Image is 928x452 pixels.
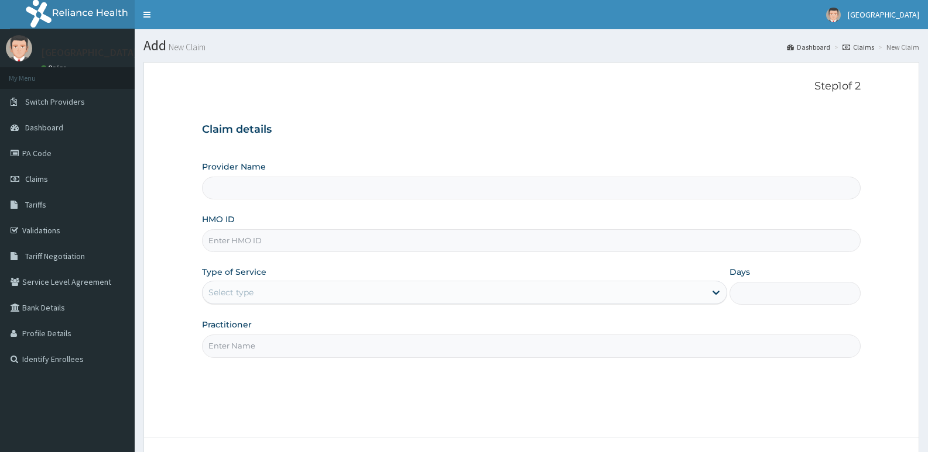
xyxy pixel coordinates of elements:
[25,199,46,210] span: Tariffs
[202,319,252,330] label: Practitioner
[843,42,874,52] a: Claims
[730,266,750,278] label: Days
[41,47,138,58] p: [GEOGRAPHIC_DATA]
[25,96,85,107] span: Switch Providers
[6,35,32,61] img: User Image
[202,266,266,278] label: Type of Service
[41,64,69,72] a: Online
[202,229,861,252] input: Enter HMO ID
[848,9,919,20] span: [GEOGRAPHIC_DATA]
[208,287,254,298] div: Select type
[202,213,235,225] label: HMO ID
[826,8,841,22] img: User Image
[25,122,63,133] span: Dashboard
[202,334,861,357] input: Enter Name
[875,42,919,52] li: New Claim
[166,43,206,51] small: New Claim
[143,38,919,53] h1: Add
[202,161,266,172] label: Provider Name
[787,42,830,52] a: Dashboard
[25,251,85,261] span: Tariff Negotiation
[202,80,861,93] p: Step 1 of 2
[202,123,861,136] h3: Claim details
[25,174,48,184] span: Claims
